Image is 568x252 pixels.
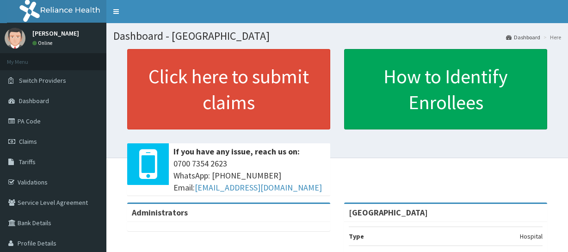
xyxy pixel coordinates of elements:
[32,30,79,37] p: [PERSON_NAME]
[173,158,326,193] span: 0700 7354 2623 WhatsApp: [PHONE_NUMBER] Email:
[113,30,561,42] h1: Dashboard - [GEOGRAPHIC_DATA]
[506,33,540,41] a: Dashboard
[19,158,36,166] span: Tariffs
[19,76,66,85] span: Switch Providers
[344,49,547,129] a: How to Identify Enrollees
[541,33,561,41] li: Here
[5,28,25,49] img: User Image
[173,146,300,157] b: If you have any issue, reach us on:
[195,182,322,193] a: [EMAIL_ADDRESS][DOMAIN_NAME]
[132,207,188,218] b: Administrators
[127,49,330,129] a: Click here to submit claims
[32,40,55,46] a: Online
[19,97,49,105] span: Dashboard
[349,232,364,240] b: Type
[349,207,428,218] strong: [GEOGRAPHIC_DATA]
[520,232,543,241] p: Hospital
[19,137,37,146] span: Claims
